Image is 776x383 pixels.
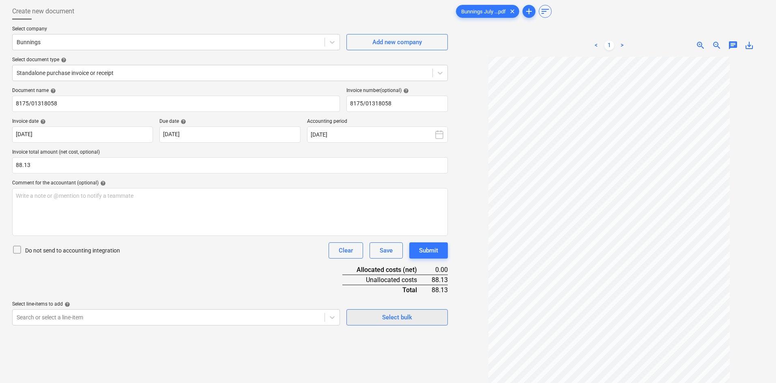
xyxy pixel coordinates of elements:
[12,301,340,308] div: Select line-items to add
[540,6,550,16] span: sort
[159,118,300,125] div: Due date
[342,265,430,275] div: Allocated costs (net)
[307,126,448,143] button: [DATE]
[12,149,448,157] p: Invoice total amount (net cost, optional)
[346,88,448,94] div: Invoice number (optional)
[735,344,776,383] iframe: Chat Widget
[419,245,438,256] div: Submit
[346,96,448,112] input: Invoice number
[339,245,353,256] div: Clear
[744,41,754,50] span: save_alt
[604,41,614,50] a: Page 1 is your current page
[12,157,448,173] input: Invoice total amount (net cost, optional)
[712,41,722,50] span: zoom_out
[346,34,448,50] button: Add new company
[159,126,300,143] input: Due date not specified
[380,245,393,256] div: Save
[591,41,601,50] a: Previous page
[507,6,517,16] span: clear
[12,88,340,94] div: Document name
[12,57,448,63] div: Select document type
[39,119,46,124] span: help
[63,302,70,307] span: help
[12,126,153,143] input: Invoice date not specified
[524,6,534,16] span: add
[430,285,448,295] div: 88.13
[329,242,363,259] button: Clear
[99,180,106,186] span: help
[342,285,430,295] div: Total
[456,9,511,15] span: Bunnings July ...pdf
[372,37,422,47] div: Add new company
[12,96,340,112] input: Document name
[456,5,519,18] div: Bunnings July ...pdf
[370,242,403,259] button: Save
[25,246,120,255] p: Do not send to accounting integration
[617,41,627,50] a: Next page
[12,118,153,125] div: Invoice date
[12,26,340,34] p: Select company
[342,275,430,285] div: Unallocated costs
[179,119,186,124] span: help
[696,41,705,50] span: zoom_in
[49,88,56,94] span: help
[430,275,448,285] div: 88.13
[382,312,412,323] div: Select bulk
[402,88,409,94] span: help
[346,309,448,325] button: Select bulk
[12,6,74,16] span: Create new document
[59,57,67,63] span: help
[409,242,448,259] button: Submit
[728,41,738,50] span: chat
[430,265,448,275] div: 0.00
[12,180,448,186] div: Comment for the accountant (optional)
[307,118,448,126] p: Accounting period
